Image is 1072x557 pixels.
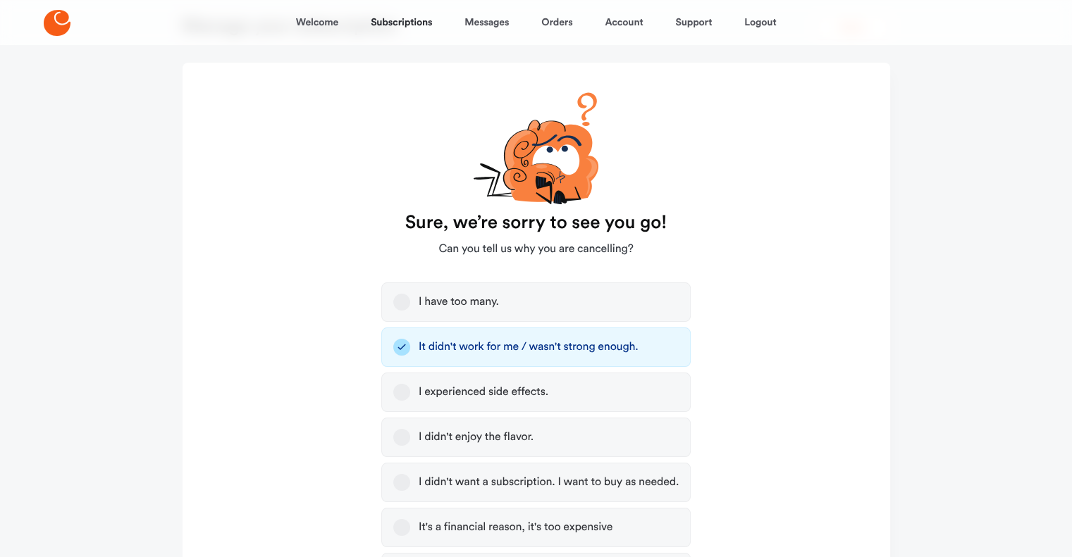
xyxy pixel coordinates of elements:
[393,294,410,311] button: I have too many.
[675,6,712,39] a: Support
[541,6,572,39] a: Orders
[393,429,410,446] button: I didn't enjoy the flavor.
[419,475,679,489] div: I didn't want a subscription. I want to buy as needed.
[473,88,599,204] img: cartoon-confuse-xvMLqgb5.svg
[393,384,410,401] button: I experienced side effects.
[464,6,509,39] a: Messages
[605,6,643,39] a: Account
[744,6,776,39] a: Logout
[419,385,548,399] div: I experienced side effects.
[371,6,432,39] a: Subscriptions
[419,520,612,534] div: It's a financial reason, it's too expensive
[419,340,639,354] div: It didn't work for me / wasn't strong enough.
[393,519,410,536] button: It's a financial reason, it's too expensive
[393,339,410,356] button: It didn't work for me / wasn't strong enough.
[419,430,534,444] div: I didn't enjoy the flavor.
[405,211,667,234] strong: Sure, we’re sorry to see you go!
[393,474,410,491] button: I didn't want a subscription. I want to buy as needed.
[296,6,338,39] a: Welcome
[419,295,499,309] div: I have too many.
[438,241,633,258] span: Can you tell us why you are cancelling?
